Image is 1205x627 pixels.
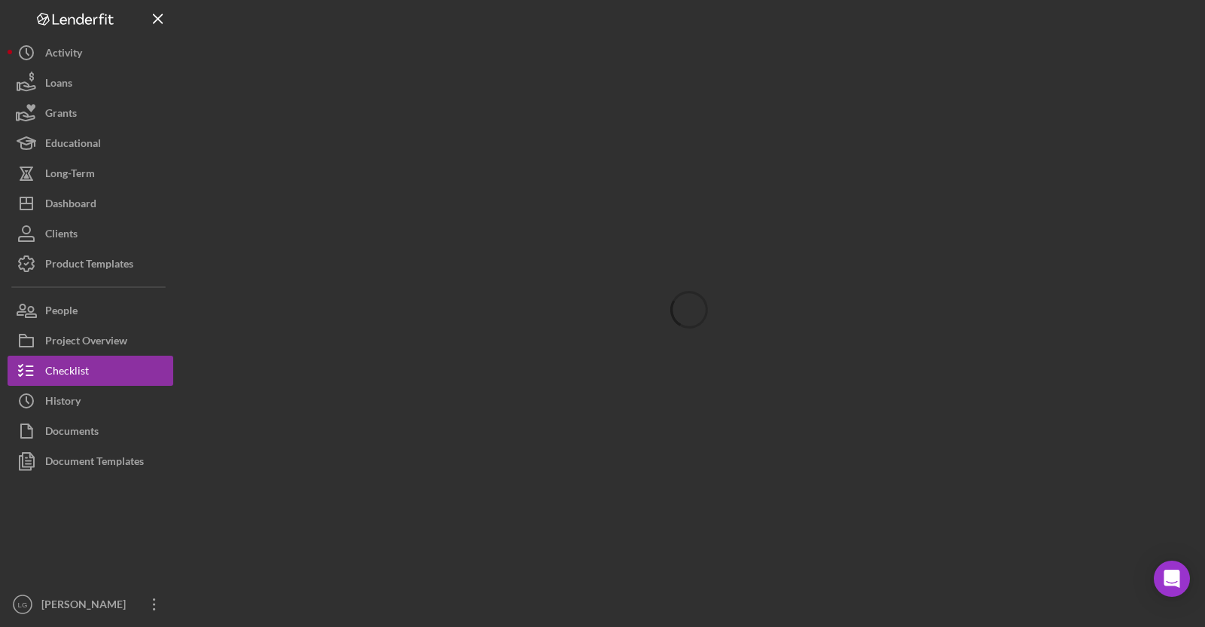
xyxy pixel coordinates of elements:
div: Dashboard [45,188,96,222]
div: [PERSON_NAME] [38,589,136,623]
div: Clients [45,219,78,252]
button: Long-Term [8,158,173,188]
button: People [8,295,173,326]
div: Grants [45,98,77,132]
div: Document Templates [45,446,144,480]
button: Activity [8,38,173,68]
div: Long-Term [45,158,95,192]
text: LG [18,601,28,609]
button: Dashboard [8,188,173,219]
div: Product Templates [45,249,133,283]
div: Activity [45,38,82,72]
button: Clients [8,219,173,249]
button: Product Templates [8,249,173,279]
div: Open Intercom Messenger [1154,561,1190,597]
button: Documents [8,416,173,446]
button: Document Templates [8,446,173,476]
button: Educational [8,128,173,158]
div: Project Overview [45,326,127,359]
div: Educational [45,128,101,162]
button: Project Overview [8,326,173,356]
div: Documents [45,416,99,450]
div: History [45,386,81,420]
button: Checklist [8,356,173,386]
div: Checklist [45,356,89,390]
button: LG[PERSON_NAME] [8,589,173,619]
button: Loans [8,68,173,98]
div: Loans [45,68,72,102]
button: Grants [8,98,173,128]
div: People [45,295,78,329]
button: History [8,386,173,416]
